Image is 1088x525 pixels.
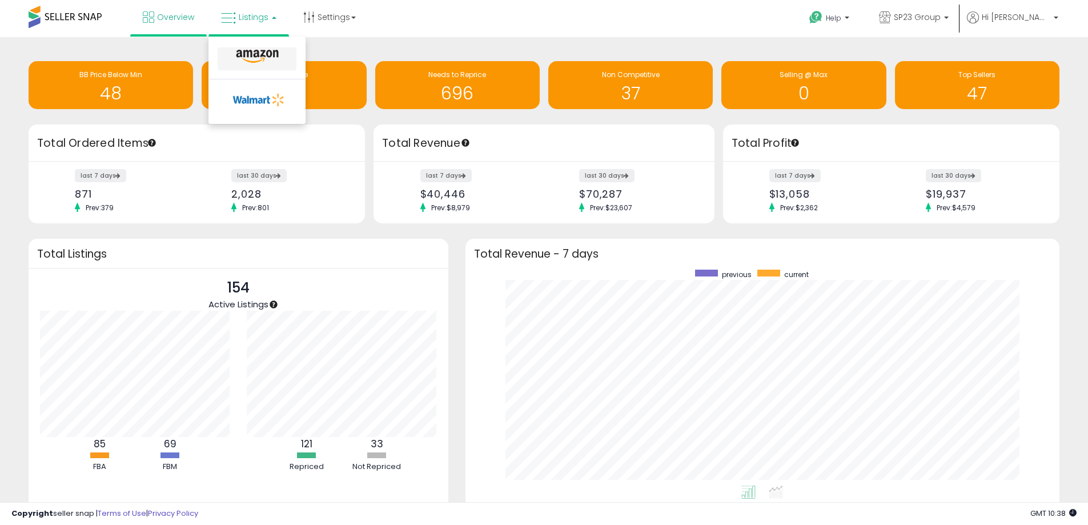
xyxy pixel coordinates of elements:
div: FBA [66,462,134,472]
span: Needs to Reprice [428,70,486,79]
span: Non Competitive [602,70,660,79]
h1: 0 [727,84,880,103]
div: Not Repriced [343,462,411,472]
div: $70,287 [579,188,694,200]
div: FBM [136,462,204,472]
div: Tooltip anchor [147,138,157,148]
label: last 7 days [420,169,472,182]
div: $19,937 [926,188,1039,200]
a: Inventory Age 11 [202,61,366,109]
span: Prev: 379 [80,203,119,213]
p: 154 [208,277,268,299]
h3: Total Listings [37,250,440,258]
span: previous [722,270,752,279]
a: Top Sellers 47 [895,61,1059,109]
a: Non Competitive 37 [548,61,713,109]
h3: Total Profit [732,135,1051,151]
div: 2,028 [231,188,345,200]
span: current [784,270,809,279]
span: Listings [239,11,268,23]
span: Overview [157,11,194,23]
i: Get Help [809,10,823,25]
a: Help [800,2,861,37]
b: 85 [94,437,106,451]
span: 2025-08-11 10:38 GMT [1030,508,1077,519]
a: Needs to Reprice 696 [375,61,540,109]
label: last 7 days [769,169,821,182]
span: Active Listings [208,298,268,310]
label: last 30 days [579,169,635,182]
h1: 11 [207,84,360,103]
div: $40,446 [420,188,536,200]
span: Inventory Age [260,70,308,79]
div: Tooltip anchor [790,138,800,148]
label: last 7 days [75,169,126,182]
a: BB Price Below Min 48 [29,61,193,109]
span: Hi [PERSON_NAME] [982,11,1050,23]
span: Help [826,13,841,23]
h3: Total Ordered Items [37,135,356,151]
span: Top Sellers [958,70,995,79]
a: Hi [PERSON_NAME] [967,11,1058,37]
a: Privacy Policy [148,508,198,519]
label: last 30 days [926,169,981,182]
span: SP23 Group [894,11,941,23]
h1: 696 [381,84,534,103]
span: Selling @ Max [780,70,828,79]
div: Tooltip anchor [460,138,471,148]
div: seller snap | | [11,508,198,519]
strong: Copyright [11,508,53,519]
div: Repriced [272,462,341,472]
b: 33 [371,437,383,451]
div: $13,058 [769,188,883,200]
span: Prev: $4,579 [931,203,981,213]
span: Prev: $2,362 [774,203,824,213]
span: Prev: $23,607 [584,203,638,213]
span: Prev: 801 [236,203,275,213]
h1: 48 [34,84,187,103]
b: 69 [164,437,176,451]
a: Terms of Use [98,508,146,519]
div: 871 [75,188,188,200]
a: Selling @ Max 0 [721,61,886,109]
span: BB Price Below Min [79,70,142,79]
b: 121 [301,437,312,451]
h1: 37 [554,84,707,103]
div: Tooltip anchor [268,299,279,310]
span: Prev: $8,979 [425,203,476,213]
h1: 47 [901,84,1054,103]
label: last 30 days [231,169,287,182]
h3: Total Revenue - 7 days [474,250,1051,258]
h3: Total Revenue [382,135,706,151]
